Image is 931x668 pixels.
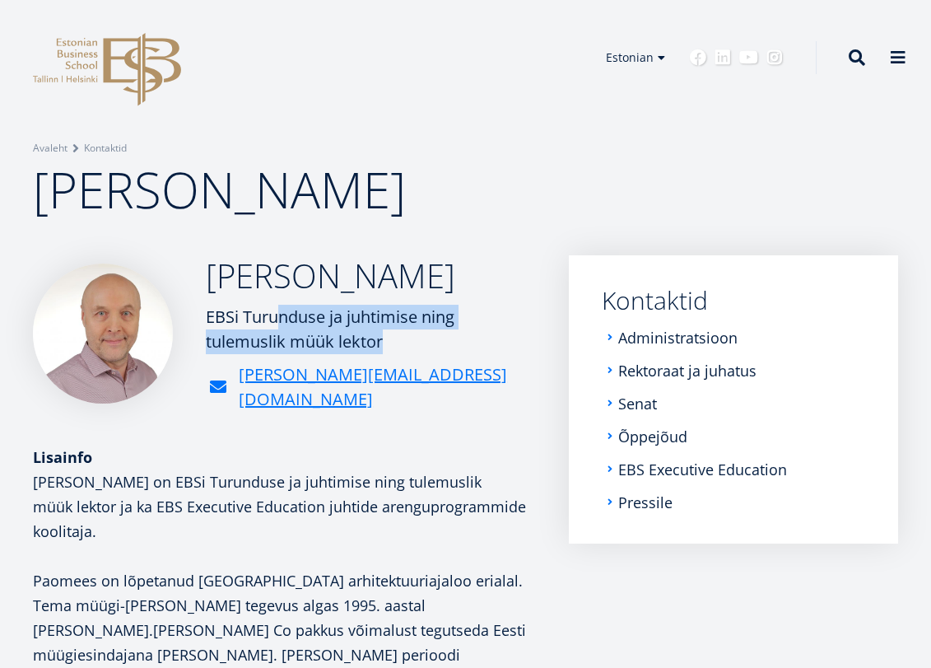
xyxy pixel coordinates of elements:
[33,140,67,156] a: Avaleht
[33,445,536,469] div: Lisainfo
[618,329,738,346] a: Administratsioon
[618,395,657,412] a: Senat
[766,49,783,66] a: Instagram
[618,494,673,511] a: Pressile
[618,461,787,478] a: EBS Executive Education
[690,49,706,66] a: Facebook
[33,156,406,223] span: [PERSON_NAME]
[715,49,731,66] a: Linkedin
[84,140,127,156] a: Kontaktid
[602,288,865,313] a: Kontaktid
[33,469,536,544] p: [PERSON_NAME] on EBSi Turunduse ja juhtimise ning tulemuslik müük lektor ja ka EBS Executive Educ...
[206,305,536,354] div: EBSi Turunduse ja juhtimise ning tulemuslik müük lektor
[206,255,536,297] h2: [PERSON_NAME]
[739,49,758,66] a: Youtube
[33,264,173,404] img: Guido Paomees
[239,362,536,412] a: [PERSON_NAME][EMAIL_ADDRESS][DOMAIN_NAME]
[618,428,687,445] a: Õppejõud
[618,362,756,379] a: Rektoraat ja juhatus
